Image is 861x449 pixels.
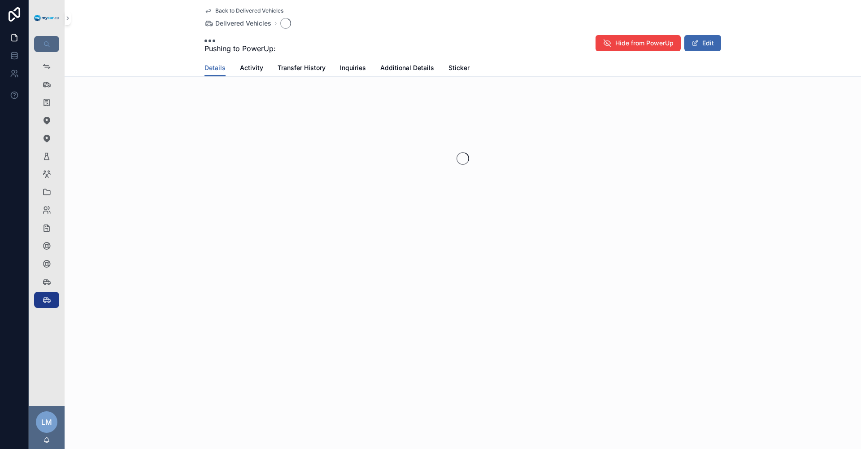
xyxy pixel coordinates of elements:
[380,63,434,72] span: Additional Details
[204,7,283,14] a: Back to Delivered Vehicles
[204,19,271,28] a: Delivered Vehicles
[34,15,59,22] img: App logo
[684,35,721,51] button: Edit
[340,60,366,78] a: Inquiries
[380,60,434,78] a: Additional Details
[340,63,366,72] span: Inquiries
[278,60,326,78] a: Transfer History
[204,43,276,54] span: Pushing to PowerUp:
[278,63,326,72] span: Transfer History
[215,7,283,14] span: Back to Delivered Vehicles
[29,52,65,320] div: scrollable content
[240,63,263,72] span: Activity
[615,39,674,48] span: Hide from PowerUp
[215,19,271,28] span: Delivered Vehicles
[596,35,681,51] button: Hide from PowerUp
[240,60,263,78] a: Activity
[41,417,52,427] span: LM
[204,60,226,77] a: Details
[448,60,470,78] a: Sticker
[448,63,470,72] span: Sticker
[204,63,226,72] span: Details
